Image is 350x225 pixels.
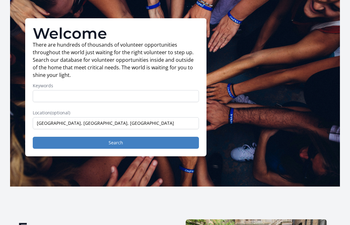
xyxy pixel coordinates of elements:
[50,110,70,116] span: (optional)
[33,110,199,116] label: Location
[33,26,199,41] h1: Welcome
[33,118,199,130] input: Enter a location
[33,83,199,89] label: Keywords
[33,41,199,79] p: There are hundreds of thousands of volunteer opportunities throughout the world just waiting for ...
[33,137,199,149] button: Search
